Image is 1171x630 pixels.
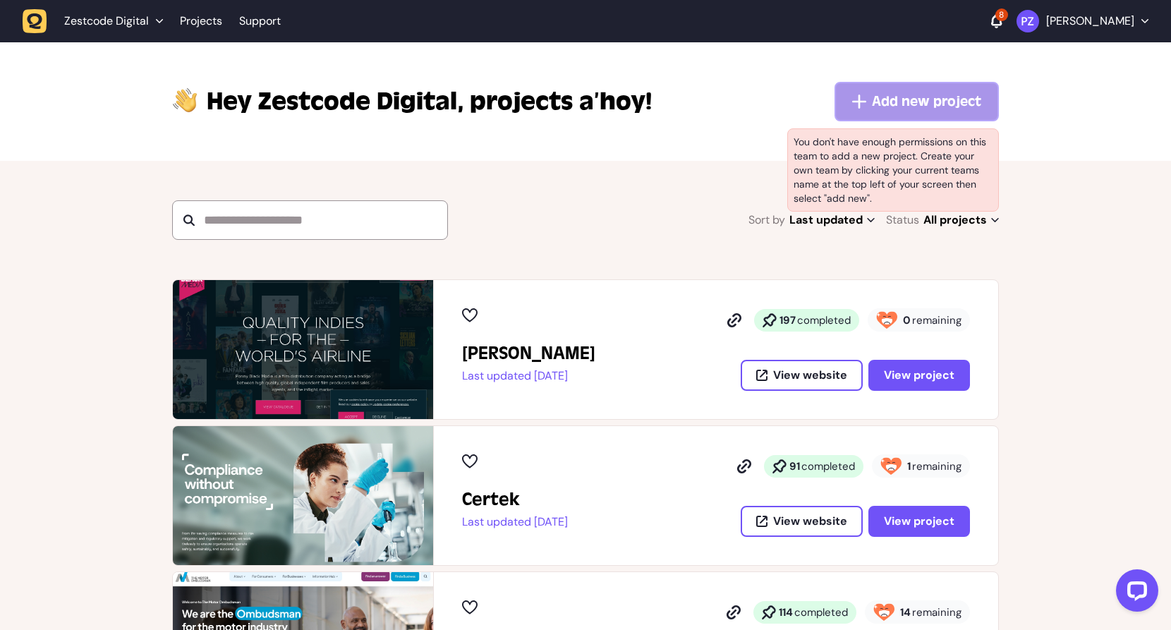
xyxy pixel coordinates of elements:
strong: 14 [900,605,911,619]
span: remaining [912,459,961,473]
span: Zestcode Digital [207,85,464,119]
span: completed [797,313,851,327]
button: [PERSON_NAME] [1017,10,1148,32]
button: Zestcode Digital [23,8,171,34]
a: Projects [180,8,222,34]
p: [PERSON_NAME] [1046,14,1134,28]
button: View website [741,506,863,537]
strong: 114 [779,605,793,619]
span: Sort by [748,210,785,230]
a: Support [239,14,281,28]
p: projects a’hoy! [207,85,652,119]
span: Zestcode Digital [64,14,149,28]
button: View website [741,360,863,391]
span: Status [886,210,919,230]
p: You don't have enough permissions on this team to add a new project. Create your own team by clic... [794,135,993,205]
p: Last updated [DATE] [462,515,568,529]
strong: 1 [907,459,911,473]
button: Add new project [835,82,999,121]
span: Last updated [789,210,875,230]
strong: 0 [903,313,911,327]
span: Add new project [872,92,981,111]
span: View website [773,370,847,381]
span: remaining [912,605,961,619]
h2: Penny Black [462,342,595,365]
span: completed [801,459,855,473]
img: hi-hand [172,85,198,114]
span: completed [794,605,848,619]
span: remaining [912,313,961,327]
span: View project [884,368,954,382]
p: Last updated [DATE] [462,369,595,383]
button: View project [868,360,970,391]
span: All projects [923,210,999,230]
span: View website [773,516,847,527]
button: View project [868,506,970,537]
img: Paris Zisis [1017,10,1039,32]
span: View project [884,514,954,528]
img: Certek [173,426,433,565]
strong: 91 [789,459,800,473]
img: Penny Black [173,280,433,419]
div: 8 [995,8,1008,21]
h2: Certek [462,488,568,511]
iframe: LiveChat chat widget [1105,564,1164,623]
strong: 197 [779,313,796,327]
